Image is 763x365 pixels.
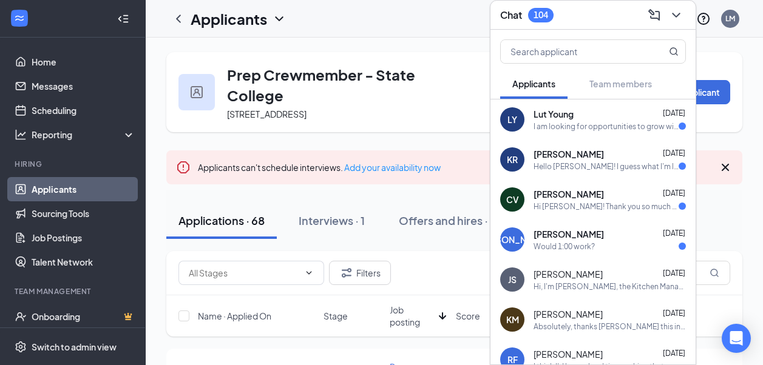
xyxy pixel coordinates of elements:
[534,241,595,252] div: Would 1:00 work?
[191,86,203,98] img: user icon
[304,268,314,278] svg: ChevronDown
[32,201,135,226] a: Sourcing Tools
[534,321,686,332] div: Absolutely, thanks [PERSON_NAME] this info is helpful. I just want to make sure, the position you...
[339,266,354,280] svg: Filter
[663,149,685,158] span: [DATE]
[663,109,685,118] span: [DATE]
[534,148,604,160] span: [PERSON_NAME]
[15,159,133,169] div: Hiring
[696,12,711,26] svg: QuestionInfo
[534,348,603,360] span: [PERSON_NAME]
[227,109,307,119] span: [STREET_ADDRESS]
[198,162,441,173] span: Applicants can't schedule interviews.
[669,47,679,56] svg: MagnifyingGlass
[32,74,135,98] a: Messages
[722,324,751,353] div: Open Intercom Messenger
[32,304,135,329] a: OnboardingCrown
[508,273,517,286] div: JS
[534,268,603,280] span: [PERSON_NAME]
[32,50,135,74] a: Home
[299,213,365,228] div: Interviews · 1
[32,129,136,141] div: Reporting
[534,308,603,320] span: [PERSON_NAME]
[534,188,604,200] span: [PERSON_NAME]
[589,78,652,89] span: Team members
[534,10,548,20] div: 104
[663,309,685,318] span: [DATE]
[32,177,135,201] a: Applicants
[663,229,685,238] span: [DATE]
[171,12,186,26] svg: ChevronLeft
[344,162,441,173] a: Add your availability now
[117,13,129,25] svg: Collapse
[198,310,271,322] span: Name · Applied On
[534,201,679,212] div: Hi [PERSON_NAME]! Thank you so much for getting back to me! I am looking for a part-time opportun...
[324,310,348,322] span: Stage
[669,8,683,22] svg: ChevronDown
[725,13,735,24] div: LM
[390,304,434,328] span: Job posting
[32,250,135,274] a: Talent Network
[507,113,517,126] div: LY
[435,309,450,323] svg: ArrowDown
[15,129,27,141] svg: Analysis
[178,213,265,228] div: Applications · 68
[477,233,548,246] div: [PERSON_NAME]
[534,228,604,240] span: [PERSON_NAME]
[512,78,555,89] span: Applicants
[15,286,133,296] div: Team Management
[718,160,733,175] svg: Cross
[710,268,719,278] svg: MagnifyingGlass
[506,313,519,326] div: KM
[501,40,645,63] input: Search applicant
[507,153,518,166] div: KR
[666,5,686,25] button: ChevronDown
[32,341,117,353] div: Switch to admin view
[227,64,418,105] h3: Prep Crewmember - State College
[663,269,685,278] span: [DATE]
[176,160,191,175] svg: Error
[506,193,519,206] div: CV
[500,8,522,22] h3: Chat
[32,98,135,122] a: Scheduling
[663,189,685,198] span: [DATE]
[399,213,504,228] div: Offers and hires · 80
[191,8,267,29] h1: Applicants
[15,341,27,353] svg: Settings
[329,261,391,285] button: Filter Filters
[647,8,662,22] svg: ComposeMessage
[663,349,685,358] span: [DATE]
[32,226,135,250] a: Job Postings
[272,12,287,26] svg: ChevronDown
[534,121,679,132] div: I am looking for opportunities to grow within an establishment by working alongside others and ta...
[456,310,480,322] span: Score
[534,161,679,172] div: Hello [PERSON_NAME]! I guess what I'm looking for in my next job is a position similar to what I ...
[645,5,664,25] button: ComposeMessage
[534,108,574,120] span: Lut Young
[534,281,686,292] div: Hi, I'm [PERSON_NAME], the Kitchen Manager at Roots! We've reviewed your application and wanted t...
[189,266,299,280] input: All Stages
[13,12,25,24] svg: WorkstreamLogo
